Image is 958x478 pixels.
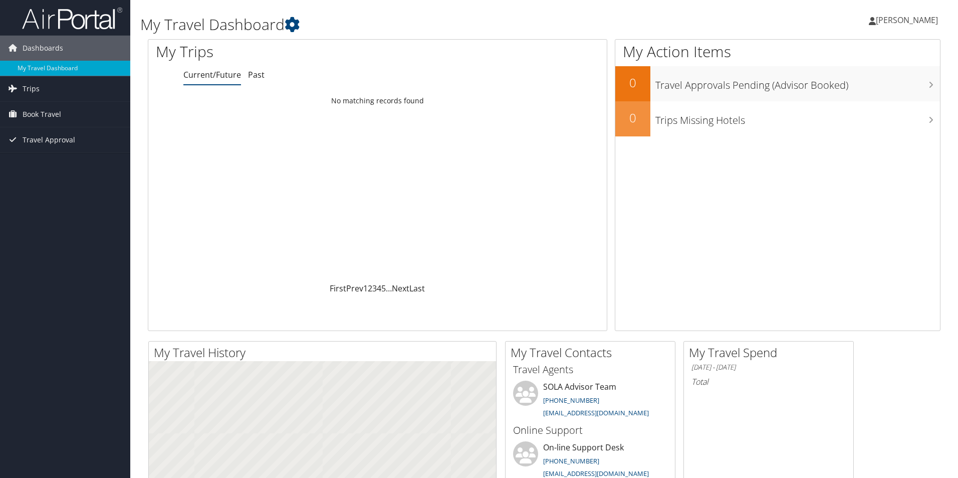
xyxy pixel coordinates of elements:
a: 0Trips Missing Hotels [615,101,940,136]
h3: Trips Missing Hotels [655,108,940,127]
a: [PHONE_NUMBER] [543,456,599,465]
a: First [330,283,346,294]
a: Prev [346,283,363,294]
a: Last [409,283,425,294]
h6: Total [691,376,846,387]
a: 4 [377,283,381,294]
img: airportal-logo.png [22,7,122,30]
a: Past [248,69,265,80]
h3: Travel Agents [513,363,667,377]
h6: [DATE] - [DATE] [691,363,846,372]
h2: My Travel Spend [689,344,853,361]
span: Travel Approval [23,127,75,152]
a: [PERSON_NAME] [869,5,948,35]
a: 0Travel Approvals Pending (Advisor Booked) [615,66,940,101]
h3: Online Support [513,423,667,437]
h1: My Action Items [615,41,940,62]
span: … [386,283,392,294]
span: Dashboards [23,36,63,61]
h2: 0 [615,109,650,126]
td: No matching records found [148,92,607,110]
span: Trips [23,76,40,101]
h1: My Travel Dashboard [140,14,679,35]
a: [EMAIL_ADDRESS][DOMAIN_NAME] [543,469,649,478]
h2: My Travel History [154,344,496,361]
a: 2 [368,283,372,294]
span: Book Travel [23,102,61,127]
span: [PERSON_NAME] [876,15,938,26]
a: 3 [372,283,377,294]
h2: 0 [615,74,650,91]
a: Next [392,283,409,294]
a: [EMAIL_ADDRESS][DOMAIN_NAME] [543,408,649,417]
li: SOLA Advisor Team [508,381,672,422]
a: 1 [363,283,368,294]
a: Current/Future [183,69,241,80]
a: [PHONE_NUMBER] [543,396,599,405]
a: 5 [381,283,386,294]
h3: Travel Approvals Pending (Advisor Booked) [655,73,940,92]
h2: My Travel Contacts [511,344,675,361]
h1: My Trips [156,41,408,62]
